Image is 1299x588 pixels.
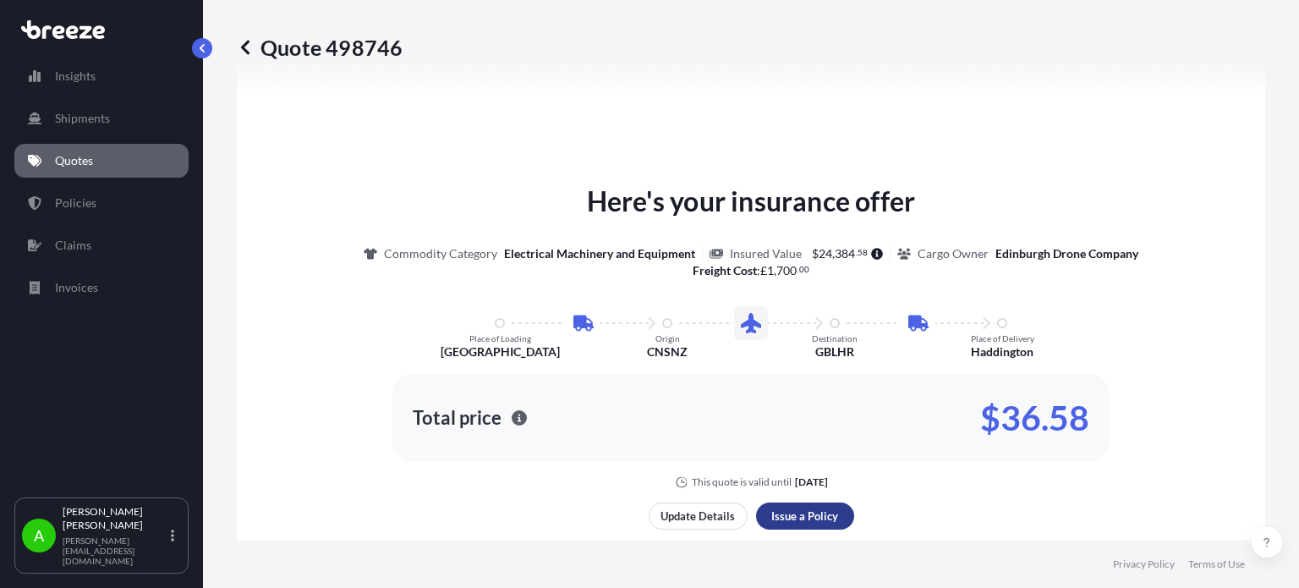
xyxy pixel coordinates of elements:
[55,195,96,212] p: Policies
[1188,558,1245,571] a: Terms of Use
[767,265,774,277] span: 1
[995,245,1138,262] p: Edinburgh Drone Company
[858,250,868,256] span: 58
[971,343,1033,360] p: Haddington
[649,540,854,567] button: Share quote via email
[980,404,1089,431] p: $36.58
[832,248,835,260] span: ,
[55,237,91,254] p: Claims
[660,508,735,525] p: Update Details
[63,505,167,532] p: [PERSON_NAME] [PERSON_NAME]
[812,248,819,260] span: $
[237,34,403,61] p: Quote 498746
[55,152,93,169] p: Quotes
[693,263,757,278] b: Freight Cost
[760,265,767,277] span: £
[441,343,560,360] p: [GEOGRAPHIC_DATA]
[14,271,189,305] a: Invoices
[771,508,838,525] p: Issue a Policy
[835,248,855,260] span: 384
[819,248,832,260] span: 24
[63,536,167,566] p: [PERSON_NAME][EMAIL_ADDRESS][DOMAIN_NAME]
[797,267,799,272] span: .
[649,503,748,530] button: Update Details
[55,279,98,296] p: Invoices
[756,503,854,530] button: Issue a Policy
[815,343,854,360] p: GBLHR
[776,265,797,277] span: 700
[971,333,1034,343] p: Place of Delivery
[14,186,189,220] a: Policies
[413,409,502,426] p: Total price
[1113,558,1175,571] a: Privacy Policy
[14,144,189,178] a: Quotes
[730,245,802,262] p: Insured Value
[693,262,810,279] p: :
[795,475,828,489] p: [DATE]
[692,475,792,489] p: This quote is valid until
[14,102,189,135] a: Shipments
[799,267,809,272] span: 00
[55,68,96,85] p: Insights
[774,265,776,277] span: ,
[469,333,531,343] p: Place of Loading
[14,228,189,262] a: Claims
[655,333,680,343] p: Origin
[384,245,497,262] p: Commodity Category
[918,245,989,262] p: Cargo Owner
[587,181,915,222] p: Here's your insurance offer
[812,333,858,343] p: Destination
[647,343,688,360] p: CNSNZ
[504,245,695,262] p: Electrical Machinery and Equipment
[14,59,189,93] a: Insights
[34,527,44,544] span: A
[55,110,110,127] p: Shipments
[856,250,858,256] span: .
